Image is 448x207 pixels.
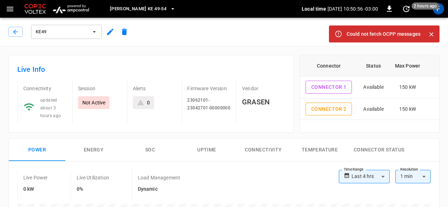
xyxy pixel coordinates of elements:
[389,55,426,76] th: Max Power
[358,76,389,98] td: Available
[352,170,390,183] div: Last 4 hrs
[400,167,418,172] label: Resolution
[17,64,285,75] h6: Live Info
[412,2,439,10] span: 2 hours ago
[433,3,444,15] div: profile-icon
[107,2,178,16] button: [PERSON_NAME] KE 49-54
[110,5,166,13] span: [PERSON_NAME] KE 49-54
[82,99,106,106] p: Not Active
[306,81,352,94] button: Connector 1
[77,185,109,193] h6: 0%
[40,98,61,118] span: updated about 3 hours ago
[389,76,426,98] td: 150 kW
[23,185,48,193] h6: 0 kW
[426,29,437,40] button: Close
[36,28,88,36] span: KE49
[302,5,326,12] p: Local time
[401,3,412,15] button: set refresh interval
[187,85,230,92] p: Firmware Version
[347,28,420,40] div: Could not fetch OCPP messages
[50,2,92,16] img: ampcontrol.io logo
[395,170,431,183] div: 1 min
[328,5,378,12] p: [DATE] 10:50:56 -03:00
[133,85,176,92] p: Alerts
[138,185,180,193] h6: Dynamic
[23,174,48,181] p: Live Power
[291,139,348,161] button: Temperature
[77,174,109,181] p: Live Utilization
[31,25,102,39] button: KE49
[65,139,122,161] button: Energy
[300,55,358,76] th: Connector
[242,96,285,108] h6: GRASEN
[138,174,180,181] p: Load Management
[358,55,389,76] th: Status
[147,99,150,106] div: 0
[348,139,410,161] button: Connector Status
[9,139,65,161] button: Power
[78,85,121,92] p: Session
[389,98,426,120] td: 150 kW
[306,103,352,116] button: Connector 2
[122,139,178,161] button: SOC
[187,98,230,110] span: 23062101-23042701-00000000
[235,139,291,161] button: Connectivity
[178,139,235,161] button: Uptime
[23,85,66,92] p: Connectivity
[344,167,364,172] label: Time Range
[358,98,389,120] td: Available
[23,2,47,16] img: Customer Logo
[242,85,285,92] p: Vendor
